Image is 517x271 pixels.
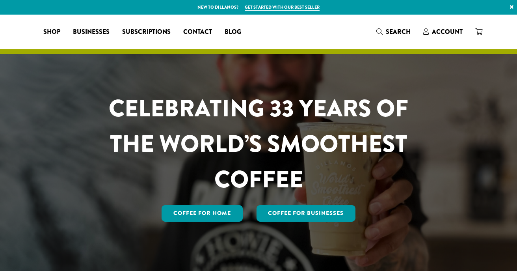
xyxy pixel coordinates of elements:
h1: CELEBRATING 33 YEARS OF THE WORLD’S SMOOTHEST COFFEE [86,91,431,197]
span: Businesses [73,27,110,37]
a: Get started with our best seller [245,4,320,11]
span: Search [386,27,411,36]
a: Coffee for Home [162,205,243,222]
span: Account [432,27,463,36]
span: Blog [225,27,241,37]
span: Shop [43,27,60,37]
span: Contact [183,27,212,37]
a: Shop [37,26,67,38]
a: Coffee For Businesses [257,205,356,222]
a: Search [370,25,417,38]
span: Subscriptions [122,27,171,37]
